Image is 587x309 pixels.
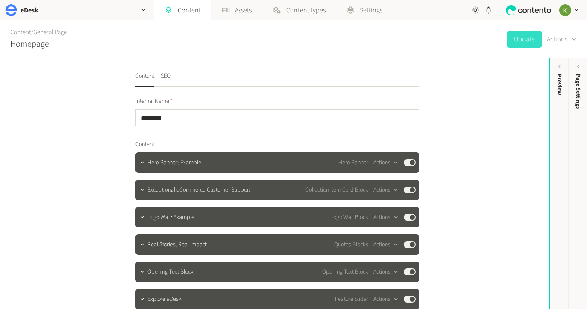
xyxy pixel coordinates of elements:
[305,186,368,195] span: Collection Item Card Block
[547,31,577,48] button: Actions
[507,31,542,48] button: Update
[373,212,399,222] button: Actions
[373,157,399,168] button: Actions
[373,185,399,195] button: Actions
[373,294,399,304] button: Actions
[161,72,171,87] button: SEO
[21,5,38,15] h2: eDesk
[147,240,207,249] span: Real Stories, Real Impact
[135,140,154,149] span: Content
[330,213,368,222] span: Logo Wall Block
[360,5,382,15] span: Settings
[147,186,250,195] span: Exceptional eCommerce Customer Support
[335,295,368,304] span: Feature Slider
[322,268,368,277] span: Opening Text Block
[5,4,17,16] img: eDesk
[31,28,33,37] span: /
[147,213,194,222] span: Logo Wall: Example
[373,267,399,277] button: Actions
[10,38,49,50] h2: Homepage
[147,158,201,167] span: Hero Banner: Example
[559,4,571,16] img: Keelin Terry
[147,268,194,277] span: Opening Text Block
[286,5,326,15] span: Content types
[555,74,564,95] div: Preview
[574,74,583,109] span: Page Settings
[147,295,182,304] span: Explore eDesk
[334,240,368,249] span: Quotes Blocks
[10,28,31,37] a: Content
[373,239,399,250] button: Actions
[135,72,154,87] button: Content
[338,158,368,167] span: Hero Banner
[135,97,173,106] span: Internal Name
[33,28,67,37] a: General Page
